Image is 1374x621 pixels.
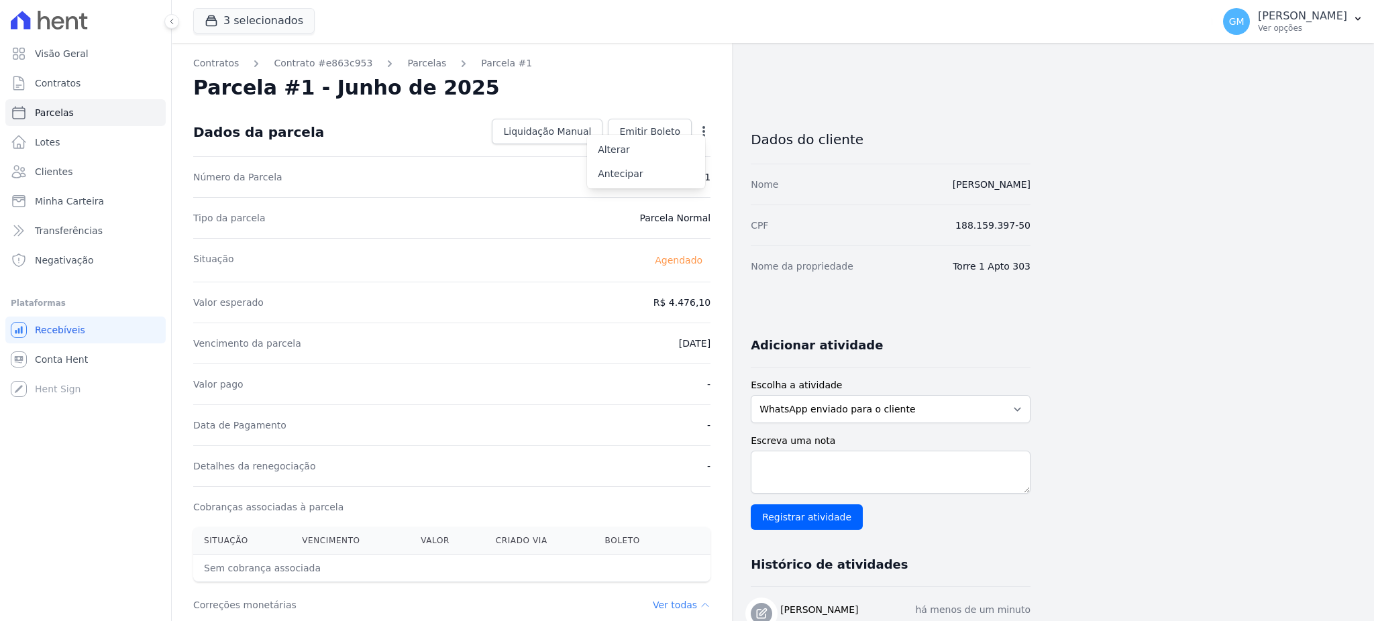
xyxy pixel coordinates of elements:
[193,500,343,514] dt: Cobranças associadas à parcela
[35,135,60,149] span: Lotes
[193,459,316,473] dt: Detalhes da renegociação
[11,295,160,311] div: Plataformas
[751,557,908,573] h3: Histórico de atividades
[193,598,297,612] h3: Correções monetárias
[5,70,166,97] a: Contratos
[35,165,72,178] span: Clientes
[193,296,264,309] dt: Valor esperado
[193,76,500,100] h2: Parcela #1 - Junho de 2025
[481,56,532,70] a: Parcela #1
[274,56,372,70] a: Contrato #e863c953
[492,119,602,144] a: Liquidação Manual
[193,252,234,268] dt: Situação
[5,129,166,156] a: Lotes
[193,555,594,582] th: Sem cobrança associada
[193,211,266,225] dt: Tipo da parcela
[653,598,710,612] dd: Ver todas
[780,603,858,617] h3: [PERSON_NAME]
[193,124,324,140] div: Dados da parcela
[751,219,768,232] dt: CPF
[1229,17,1245,26] span: GM
[5,188,166,215] a: Minha Carteira
[35,47,89,60] span: Visão Geral
[193,56,710,70] nav: Breadcrumb
[193,418,286,432] dt: Data de Pagamento
[751,337,883,353] h3: Adicionar atividade
[1258,23,1347,34] p: Ver opções
[915,603,1030,617] p: há menos de um minuto
[955,219,1030,232] dd: 188.159.397-50
[751,131,1030,148] h3: Dados do cliente
[35,353,88,366] span: Conta Hent
[587,162,705,186] a: Antecipar
[485,527,594,555] th: Criado via
[1258,9,1347,23] p: [PERSON_NAME]
[751,378,1030,392] label: Escolha a atividade
[5,99,166,126] a: Parcelas
[193,337,301,350] dt: Vencimento da parcela
[751,178,778,191] dt: Nome
[679,337,710,350] dd: [DATE]
[953,179,1030,190] a: [PERSON_NAME]
[653,296,710,309] dd: R$ 4.476,10
[751,434,1030,448] label: Escreva uma nota
[503,125,591,138] span: Liquidação Manual
[5,247,166,274] a: Negativação
[35,194,104,208] span: Minha Carteira
[707,378,710,391] dd: -
[193,378,244,391] dt: Valor pago
[608,119,692,144] a: Emitir Boleto
[751,504,863,530] input: Registrar atividade
[291,527,410,555] th: Vencimento
[594,527,679,555] th: Boleto
[410,527,485,555] th: Valor
[35,253,94,267] span: Negativação
[5,158,166,185] a: Clientes
[5,346,166,373] a: Conta Hent
[193,8,315,34] button: 3 selecionados
[35,323,85,337] span: Recebíveis
[193,56,239,70] a: Contratos
[619,125,680,138] span: Emitir Boleto
[704,170,710,184] dd: 1
[639,211,710,225] dd: Parcela Normal
[751,260,853,273] dt: Nome da propriedade
[407,56,446,70] a: Parcelas
[707,459,710,473] dd: -
[5,40,166,67] a: Visão Geral
[35,76,81,90] span: Contratos
[953,260,1030,273] dd: Torre 1 Apto 303
[1212,3,1374,40] button: GM [PERSON_NAME] Ver opções
[193,527,291,555] th: Situação
[647,252,710,268] span: Agendado
[587,137,705,162] a: Alterar
[193,170,282,184] dt: Número da Parcela
[5,217,166,244] a: Transferências
[5,317,166,343] a: Recebíveis
[35,106,74,119] span: Parcelas
[35,224,103,237] span: Transferências
[707,418,710,432] dd: -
